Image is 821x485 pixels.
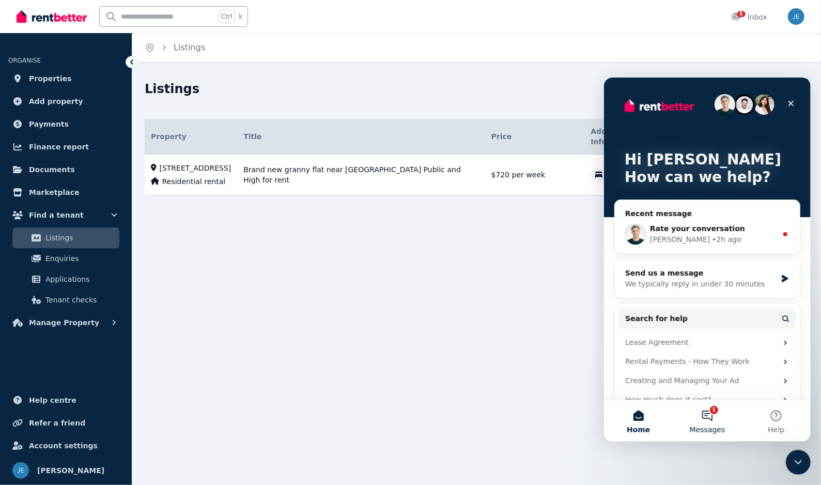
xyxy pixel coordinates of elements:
[17,9,87,24] img: RentBetter
[485,119,585,155] th: Price
[8,57,41,64] span: ORGANISE
[29,316,99,329] span: Manage Property
[12,248,119,269] a: Enquiries
[29,186,79,199] span: Marketplace
[45,294,115,306] span: Tenant checks
[8,312,123,333] button: Manage Property
[243,164,478,185] span: Brand new granny flat near [GEOGRAPHIC_DATA] Public and High for rent
[29,394,76,406] span: Help centre
[604,78,811,442] iframe: Intercom live chat
[8,435,123,456] a: Account settings
[8,182,123,203] a: Marketplace
[29,95,83,108] span: Add property
[145,155,809,195] tr: [STREET_ADDRESS]Residential rentalBrand new granny flat near [GEOGRAPHIC_DATA] Public and High fo...
[145,119,237,155] th: Property
[162,176,225,187] span: Residential rental
[29,118,69,130] span: Payments
[8,91,123,112] a: Add property
[174,41,205,54] span: Listings
[29,72,72,85] span: Properties
[29,163,75,176] span: Documents
[8,390,123,411] a: Help centre
[29,209,84,221] span: Find a tenant
[239,12,242,21] span: k
[788,8,804,25] img: Jeff
[29,439,98,452] span: Account settings
[160,163,231,173] span: [STREET_ADDRESS]
[8,114,123,134] a: Payments
[12,290,119,310] a: Tenant checks
[8,413,123,433] a: Refer a friend
[12,462,29,479] img: Jeff
[219,10,235,23] span: Ctrl
[731,12,767,22] div: Inbox
[45,273,115,285] span: Applications
[737,11,746,17] span: 5
[45,232,115,244] span: Listings
[29,141,89,153] span: Finance report
[8,68,123,89] a: Properties
[8,205,123,225] button: Find a tenant
[8,137,123,157] a: Finance report
[786,450,811,475] iframe: Intercom live chat
[243,131,261,142] span: Title
[29,417,85,429] span: Refer a friend
[12,269,119,290] a: Applications
[8,159,123,180] a: Documents
[585,119,685,155] th: Additional Information
[37,464,104,477] span: [PERSON_NAME]
[132,33,218,62] nav: Breadcrumb
[145,81,199,97] h1: Listings
[45,252,115,265] span: Enquiries
[485,155,585,195] td: $720 per week
[12,228,119,248] a: Listings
